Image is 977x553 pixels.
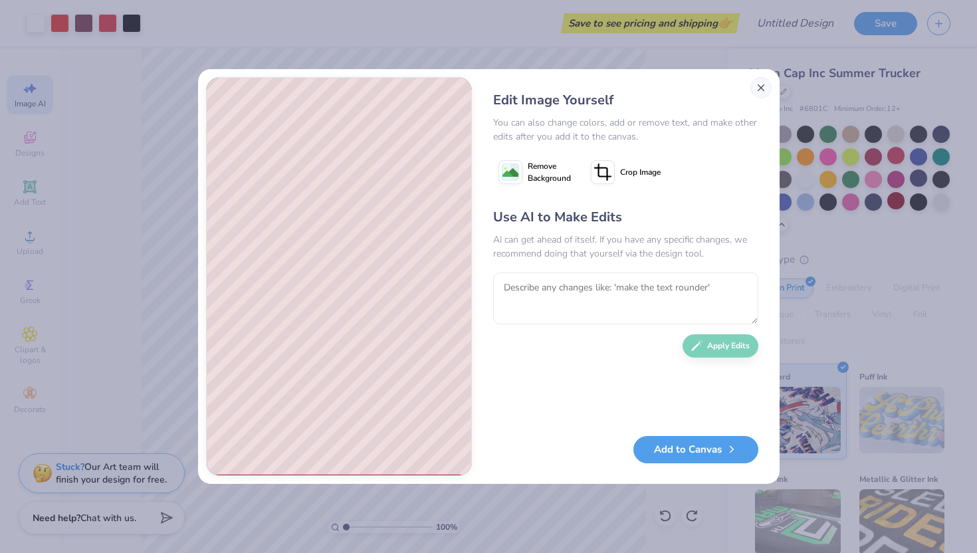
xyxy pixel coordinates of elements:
button: Crop Image [586,156,669,189]
span: Crop Image [620,166,661,178]
div: You can also change colors, add or remove text, and make other edits after you add it to the canvas. [493,116,758,144]
div: AI can get ahead of itself. If you have any specific changes, we recommend doing that yourself vi... [493,233,758,261]
div: Edit Image Yourself [493,90,758,110]
button: Close [750,77,772,98]
button: Remove Background [493,156,576,189]
span: Remove Background [528,160,571,184]
button: Add to Canvas [633,436,758,463]
div: Use AI to Make Edits [493,207,758,227]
